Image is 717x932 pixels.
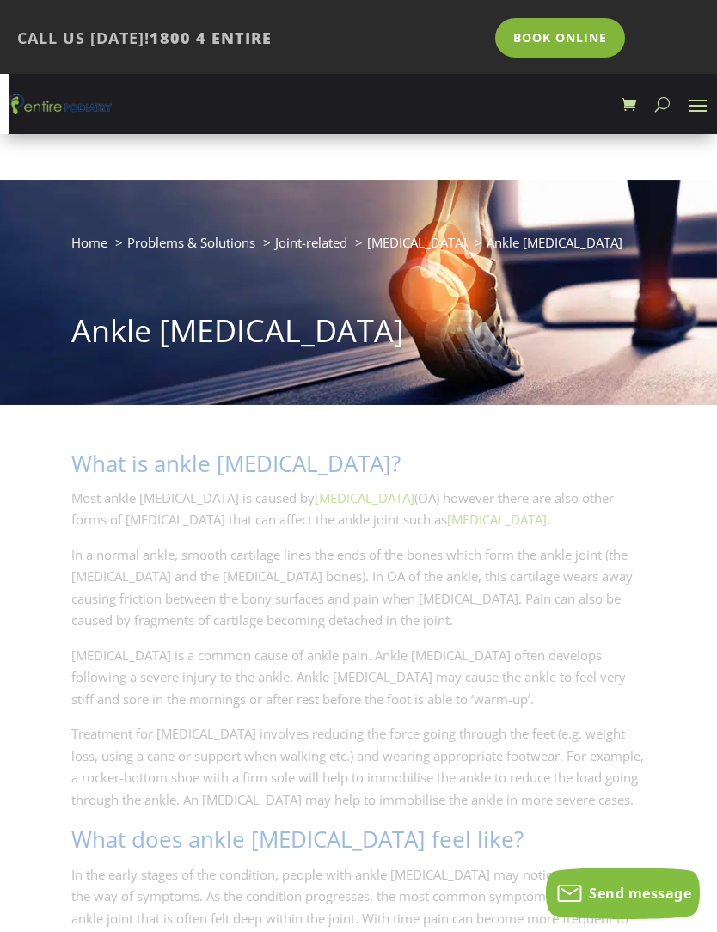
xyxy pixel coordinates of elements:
[447,511,547,528] a: [MEDICAL_DATA]
[275,234,347,251] a: Joint-related
[71,647,626,708] span: [MEDICAL_DATA] is a common cause of ankle pain. Ankle [MEDICAL_DATA] often develops following a s...
[315,489,414,506] a: [MEDICAL_DATA]
[589,884,691,903] span: Send message
[150,28,272,48] span: 1800 4 ENTIRE
[367,234,467,251] a: [MEDICAL_DATA]
[546,868,700,919] button: Send message
[71,544,645,645] p: In a normal ankle, smooth cartilage lines the ends of the bones which form the ankle joint (the [...
[71,824,645,863] h2: What does ankle [MEDICAL_DATA] feel like?
[71,234,107,251] a: Home
[71,231,645,267] nav: breadcrumb
[495,18,625,58] a: Book Online
[71,310,645,361] h1: Ankle [MEDICAL_DATA]
[127,234,255,251] a: Problems & Solutions
[71,448,645,487] h2: What is ankle [MEDICAL_DATA]?
[71,487,645,544] p: Most ankle [MEDICAL_DATA] is caused by (OA) however there are also other forms of [MEDICAL_DATA] ...
[71,725,644,808] span: Treatment for [MEDICAL_DATA] involves reducing the force going through the feet (e.g. weight loss...
[17,28,483,50] p: CALL US [DATE]!
[487,234,622,251] span: Ankle [MEDICAL_DATA]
